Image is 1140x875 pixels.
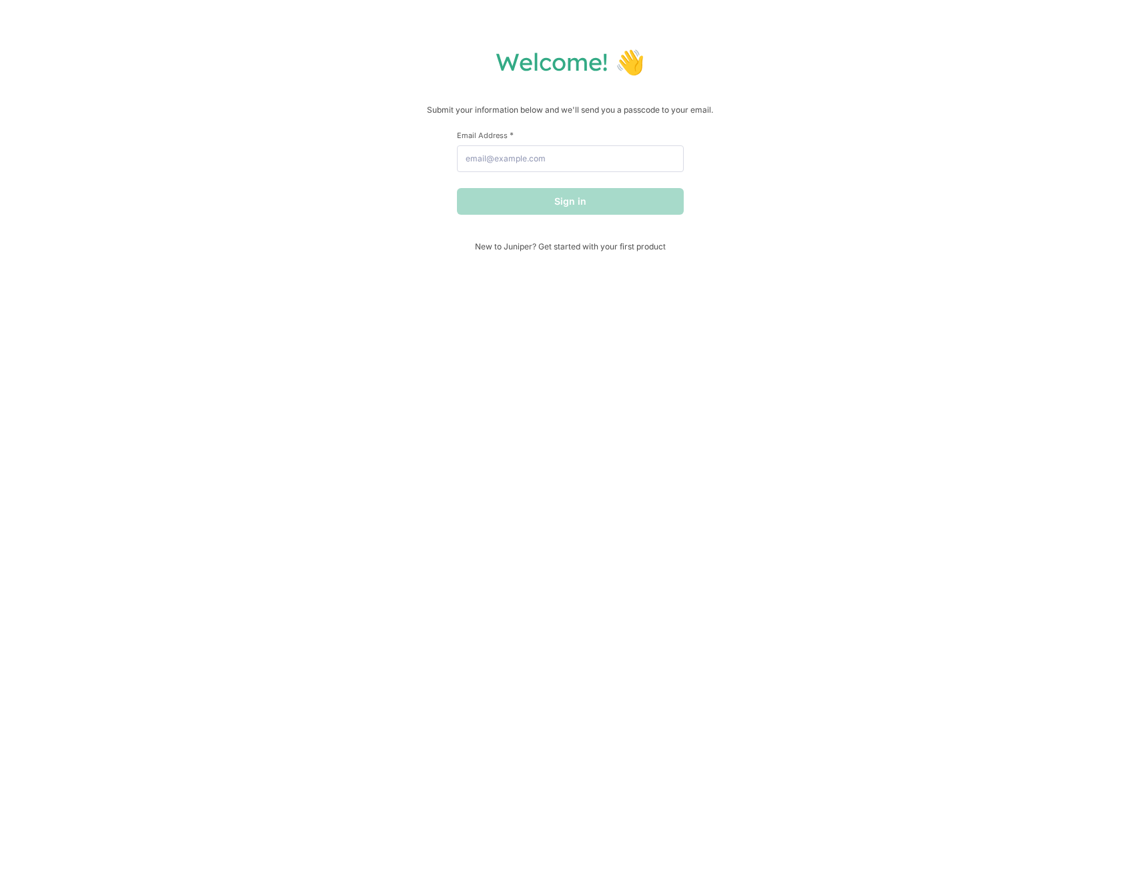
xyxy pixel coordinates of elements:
span: New to Juniper? Get started with your first product [457,241,684,251]
h1: Welcome! 👋 [13,47,1127,77]
p: Submit your information below and we'll send you a passcode to your email. [13,103,1127,117]
input: email@example.com [457,145,684,172]
label: Email Address [457,130,684,140]
span: This field is required. [510,130,514,140]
